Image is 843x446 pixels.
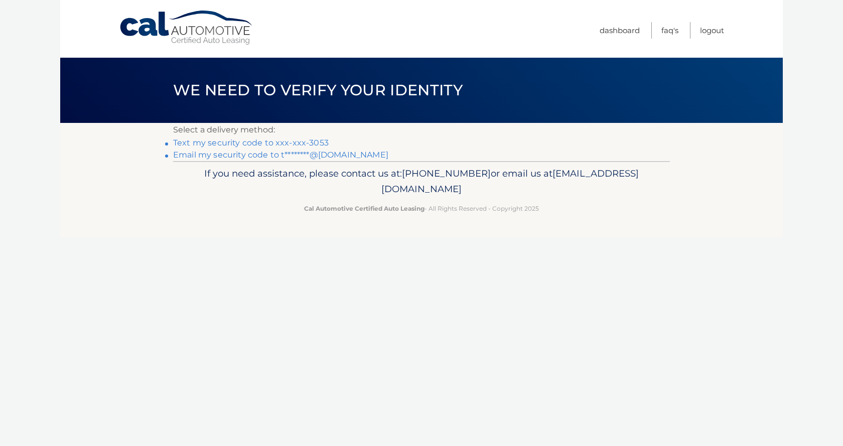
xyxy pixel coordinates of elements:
a: Email my security code to t********@[DOMAIN_NAME] [173,150,388,160]
a: Cal Automotive [119,10,254,46]
p: If you need assistance, please contact us at: or email us at [180,166,663,198]
a: Logout [700,22,724,39]
a: FAQ's [661,22,678,39]
span: We need to verify your identity [173,81,463,99]
a: Text my security code to xxx-xxx-3053 [173,138,329,147]
a: Dashboard [600,22,640,39]
p: - All Rights Reserved - Copyright 2025 [180,203,663,214]
strong: Cal Automotive Certified Auto Leasing [304,205,425,212]
span: [PHONE_NUMBER] [402,168,491,179]
p: Select a delivery method: [173,123,670,137]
